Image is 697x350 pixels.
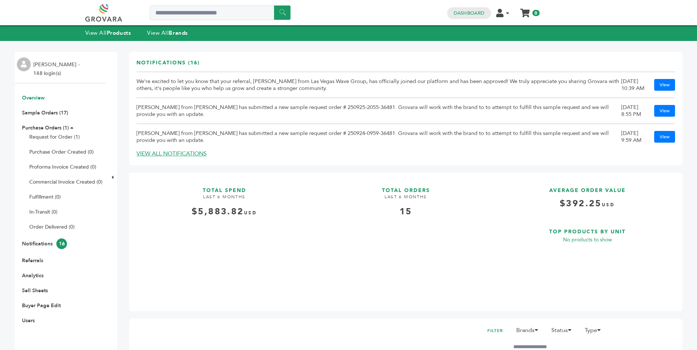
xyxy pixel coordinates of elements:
[499,236,675,244] p: No products to show
[136,180,312,298] a: TOTAL SPEND LAST 6 MONTHS $5,883.82USD
[29,178,102,185] a: Commercial Invoice Created (0)
[22,124,69,131] a: Purchase Orders (1)
[318,194,494,206] h4: LAST 6 MONTHS
[150,5,291,20] input: Search a product or brand...
[29,148,94,155] a: Purchase Order Created (0)
[487,326,505,336] h2: FILTER:
[136,206,312,218] div: $5,883.82
[29,133,80,140] a: Request for Order (1)
[532,10,539,16] span: 0
[244,210,257,216] span: USD
[136,150,207,158] a: VIEW ALL NOTIFICATIONS
[499,221,675,236] h3: TOP PRODUCTS BY UNIT
[56,238,67,249] span: 16
[29,223,75,230] a: Order Delivered (0)
[318,180,494,194] h3: TOTAL ORDERS
[654,105,675,117] a: View
[22,287,48,294] a: Sell Sheets
[22,302,61,309] a: Buyer Page Edit
[513,326,546,338] li: Brands
[581,326,609,338] li: Type
[136,72,621,98] td: We're excited to let you know that your referral, [PERSON_NAME] from Las Vegas Wave Group, has of...
[136,98,621,124] td: [PERSON_NAME] from [PERSON_NAME] has submitted a new sample request order # 250925-2055-36481. Gr...
[22,240,67,247] a: Notifications16
[29,193,61,200] a: Fulfillment (0)
[499,180,675,215] a: AVERAGE ORDER VALUE $392.25USD
[22,272,44,279] a: Analytics
[499,180,675,194] h3: AVERAGE ORDER VALUE
[136,59,200,72] h3: Notifications (16)
[85,29,131,37] a: View AllProducts
[22,317,35,324] a: Users
[499,221,675,298] a: TOP PRODUCTS BY UNIT No products to show
[136,180,312,194] h3: TOTAL SPEND
[29,163,96,170] a: Proforma Invoice Created (0)
[602,202,615,208] span: USD
[654,131,675,143] a: View
[621,78,647,92] div: [DATE] 10:39 AM
[29,208,57,215] a: In-Transit (0)
[147,29,188,37] a: View AllBrands
[318,180,494,298] a: TOTAL ORDERS LAST 6 MONTHS 15
[22,94,45,101] a: Overview
[654,79,675,91] a: View
[17,57,31,71] img: profile.png
[318,206,494,218] div: 15
[621,130,647,144] div: [DATE] 9:59 AM
[136,124,621,150] td: [PERSON_NAME] from [PERSON_NAME] has submitted a new sample request order # 250924-0959-36481. Gr...
[454,10,484,16] a: Dashboard
[499,197,675,215] h4: $392.25
[22,257,43,264] a: Referrals
[136,194,312,206] h4: LAST 6 MONTHS
[521,7,529,14] a: My Cart
[107,29,131,37] strong: Products
[33,60,82,78] li: [PERSON_NAME] - 148 login(s)
[548,326,580,338] li: Status
[169,29,188,37] strong: Brands
[621,104,647,118] div: [DATE] 8:55 PM
[22,109,68,116] a: Sample Orders (17)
